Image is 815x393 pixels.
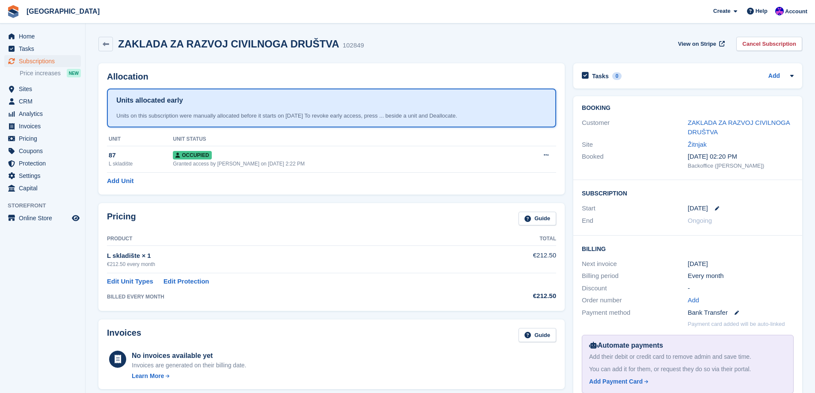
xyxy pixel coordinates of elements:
[473,246,556,273] td: €212.50
[675,37,726,51] a: View on Stripe
[107,328,141,342] h2: Invoices
[688,204,708,213] time: 2025-09-01 23:00:00 UTC
[4,108,81,120] a: menu
[4,120,81,132] a: menu
[4,43,81,55] a: menu
[107,277,153,287] a: Edit Unit Types
[4,55,81,67] a: menu
[589,340,786,351] div: Automate payments
[688,320,785,328] p: Payment card added will be auto-linked
[582,284,688,293] div: Discount
[736,37,802,51] a: Cancel Subscription
[19,43,70,55] span: Tasks
[688,141,707,148] a: Žitnjak
[4,212,81,224] a: menu
[19,182,70,194] span: Capital
[582,140,688,150] div: Site
[116,95,183,106] h1: Units allocated early
[173,151,211,160] span: Occupied
[116,112,547,120] div: Units on this subscription were manually allocated before it starts on [DATE] To revoke early acc...
[4,157,81,169] a: menu
[612,72,622,80] div: 0
[582,105,794,112] h2: Booking
[19,95,70,107] span: CRM
[20,68,81,78] a: Price increases NEW
[132,372,246,381] a: Learn More
[107,133,173,146] th: Unit
[589,377,783,386] a: Add Payment Card
[582,216,688,226] div: End
[4,30,81,42] a: menu
[343,41,364,50] div: 102849
[582,244,794,253] h2: Billing
[589,352,786,361] div: Add their debit or credit card to remove admin and save time.
[109,151,173,160] div: 87
[4,83,81,95] a: menu
[7,5,20,18] img: stora-icon-8386f47178a22dfd0bd8f6a31ec36ba5ce8667c1dd55bd0f319d3a0aa187defe.svg
[768,71,780,81] a: Add
[756,7,768,15] span: Help
[519,328,556,342] a: Guide
[589,365,786,374] div: You can add it for them, or request they do so via their portal.
[8,201,85,210] span: Storefront
[109,160,173,168] div: L skladište
[19,55,70,67] span: Subscriptions
[19,145,70,157] span: Coupons
[173,160,510,168] div: Granted access by [PERSON_NAME] on [DATE] 2:22 PM
[107,176,133,186] a: Add Unit
[173,133,510,146] th: Unit Status
[19,212,70,224] span: Online Store
[4,95,81,107] a: menu
[118,38,339,50] h2: ZAKLADA ZA RAZVOJ CIVILNOGA DRUŠTVA
[4,170,81,182] a: menu
[592,72,609,80] h2: Tasks
[107,212,136,226] h2: Pricing
[688,259,794,269] div: [DATE]
[4,145,81,157] a: menu
[519,212,556,226] a: Guide
[107,232,473,246] th: Product
[775,7,784,15] img: Ivan Gačić
[688,119,790,136] a: ZAKLADA ZA RAZVOJ CIVILNOGA DRUŠTVA
[713,7,730,15] span: Create
[107,260,473,268] div: €212.50 every month
[19,30,70,42] span: Home
[19,157,70,169] span: Protection
[163,277,209,287] a: Edit Protection
[582,295,688,305] div: Order number
[132,372,164,381] div: Learn More
[688,295,699,305] a: Add
[582,204,688,213] div: Start
[20,69,61,77] span: Price increases
[688,308,794,318] div: Bank Transfer
[19,170,70,182] span: Settings
[4,133,81,145] a: menu
[19,133,70,145] span: Pricing
[19,120,70,132] span: Invoices
[678,40,716,48] span: View on Stripe
[107,251,473,261] div: L skladište × 1
[582,308,688,318] div: Payment method
[107,293,473,301] div: BILLED EVERY MONTH
[688,162,794,170] div: Backoffice ([PERSON_NAME])
[785,7,807,16] span: Account
[688,271,794,281] div: Every month
[67,69,81,77] div: NEW
[19,108,70,120] span: Analytics
[473,291,556,301] div: €212.50
[23,4,103,18] a: [GEOGRAPHIC_DATA]
[582,259,688,269] div: Next invoice
[582,271,688,281] div: Billing period
[71,213,81,223] a: Preview store
[582,152,688,170] div: Booked
[4,182,81,194] a: menu
[132,351,246,361] div: No invoices available yet
[19,83,70,95] span: Sites
[688,152,794,162] div: [DATE] 02:20 PM
[589,377,643,386] div: Add Payment Card
[107,72,556,82] h2: Allocation
[688,217,712,224] span: Ongoing
[582,189,794,197] h2: Subscription
[132,361,246,370] div: Invoices are generated on their billing date.
[688,284,794,293] div: -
